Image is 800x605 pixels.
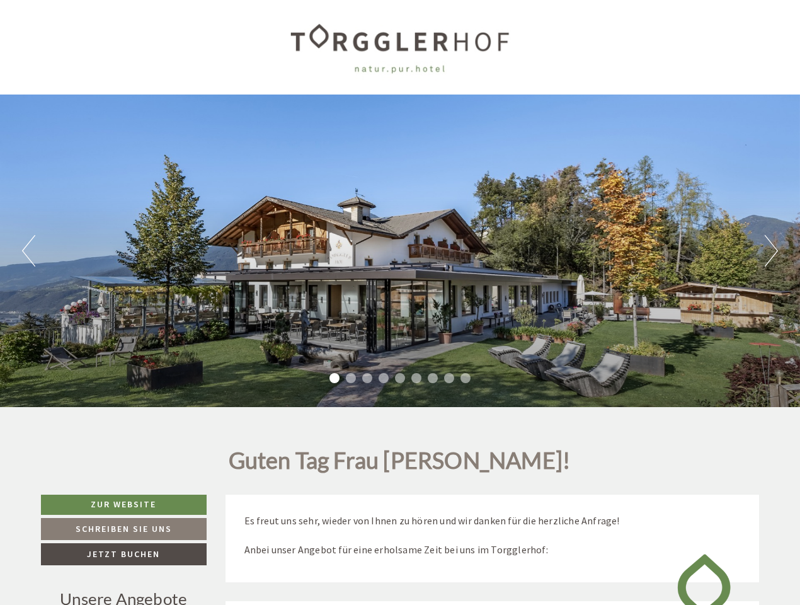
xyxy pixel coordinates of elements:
[41,543,207,565] a: Jetzt buchen
[41,495,207,515] a: Zur Website
[41,518,207,540] a: Schreiben Sie uns
[22,235,35,267] button: Previous
[244,514,741,557] p: Es freut uns sehr, wieder von Ihnen zu hören und wir danken für die herzliche Anfrage! Anbei unse...
[765,235,778,267] button: Next
[229,448,571,480] h1: Guten Tag Frau [PERSON_NAME]!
